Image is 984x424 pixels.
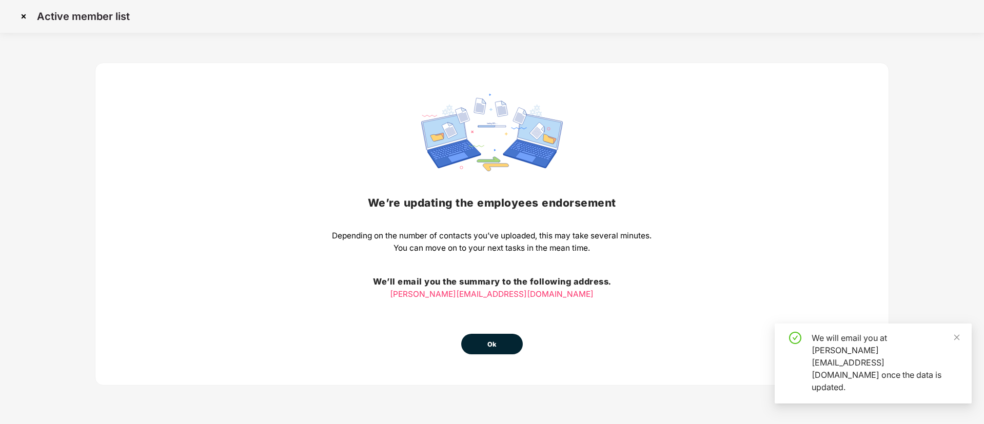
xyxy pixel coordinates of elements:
[332,194,652,211] h2: We’re updating the employees endorsement
[15,8,32,25] img: svg+xml;base64,PHN2ZyBpZD0iQ3Jvc3MtMzJ4MzIiIHhtbG5zPSJodHRwOi8vd3d3LnczLm9yZy8yMDAwL3N2ZyIgd2lkdG...
[953,334,960,341] span: close
[332,242,652,254] p: You can move on to your next tasks in the mean time.
[421,94,563,171] img: svg+xml;base64,PHN2ZyBpZD0iRGF0YV9zeW5jaW5nIiB4bWxucz0iaHR0cDovL3d3dy53My5vcmcvMjAwMC9zdmciIHdpZH...
[487,339,497,350] span: Ok
[332,275,652,289] h3: We’ll email you the summary to the following address.
[332,288,652,300] p: [PERSON_NAME][EMAIL_ADDRESS][DOMAIN_NAME]
[37,10,130,23] p: Active member list
[789,332,801,344] span: check-circle
[812,332,959,393] div: We will email you at [PERSON_NAME][EMAIL_ADDRESS][DOMAIN_NAME] once the data is updated.
[332,230,652,242] p: Depending on the number of contacts you’ve uploaded, this may take several minutes.
[461,334,523,354] button: Ok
